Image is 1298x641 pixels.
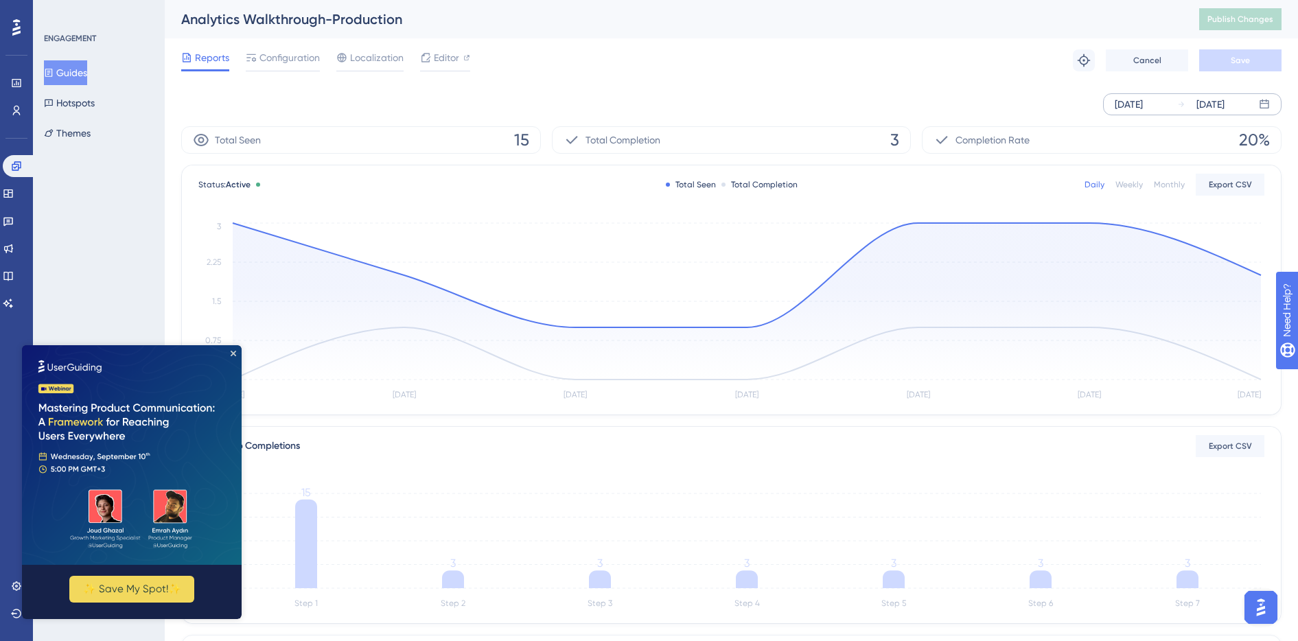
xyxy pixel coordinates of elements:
div: Weekly [1115,179,1143,190]
tspan: Step 1 [294,598,318,608]
tspan: 15 [301,486,311,499]
tspan: 3 [217,222,221,231]
tspan: [DATE] [907,390,930,399]
button: Save [1199,49,1282,71]
tspan: Step 2 [441,598,465,608]
tspan: [DATE] [1078,390,1101,399]
div: Daily [1085,179,1104,190]
span: Localization [350,49,404,66]
tspan: 3 [1185,557,1190,570]
div: [DATE] [1115,96,1143,113]
button: Guides [44,60,87,85]
tspan: 3 [891,557,896,570]
iframe: UserGuiding AI Assistant Launcher [1240,587,1282,628]
div: Monthly [1154,179,1185,190]
span: 20% [1239,129,1270,151]
tspan: [DATE] [393,390,416,399]
button: Hotspots [44,91,95,115]
span: Need Help? [32,3,86,20]
tspan: 1.5 [212,296,221,306]
tspan: 0.75 [205,336,221,345]
span: 3 [890,129,899,151]
span: Total Seen [215,132,261,148]
span: Reports [195,49,229,66]
tspan: [DATE] [1238,390,1261,399]
button: Export CSV [1196,435,1264,457]
span: Active [226,180,251,189]
span: Export CSV [1209,441,1252,452]
span: Completion Rate [955,132,1030,148]
div: ENGAGEMENT [44,33,96,44]
tspan: Step 3 [588,598,612,608]
tspan: [DATE] [735,390,758,399]
span: Export CSV [1209,179,1252,190]
span: Editor [434,49,459,66]
button: Export CSV [1196,174,1264,196]
tspan: Step 4 [734,598,760,608]
tspan: Step 6 [1028,598,1053,608]
span: Publish Changes [1207,14,1273,25]
tspan: Step 5 [881,598,906,608]
span: 15 [514,129,529,151]
tspan: 3 [450,557,456,570]
span: Configuration [259,49,320,66]
div: Analytics Walkthrough-Production [181,10,1165,29]
button: Publish Changes [1199,8,1282,30]
span: Cancel [1133,55,1161,66]
div: [DATE] [1196,96,1225,113]
div: Total Completion [721,179,798,190]
span: Save [1231,55,1250,66]
tspan: 3 [744,557,750,570]
div: Close Preview [209,5,214,11]
tspan: Step 7 [1175,598,1200,608]
div: Total Step Completions [198,438,300,454]
button: Cancel [1106,49,1188,71]
span: Status: [198,179,251,190]
button: Themes [44,121,91,145]
tspan: 2.25 [207,257,221,267]
tspan: [DATE] [564,390,587,399]
tspan: 3 [597,557,603,570]
tspan: 3 [1038,557,1043,570]
span: Total Completion [586,132,660,148]
button: ✨ Save My Spot!✨ [47,231,172,257]
div: Total Seen [666,179,716,190]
